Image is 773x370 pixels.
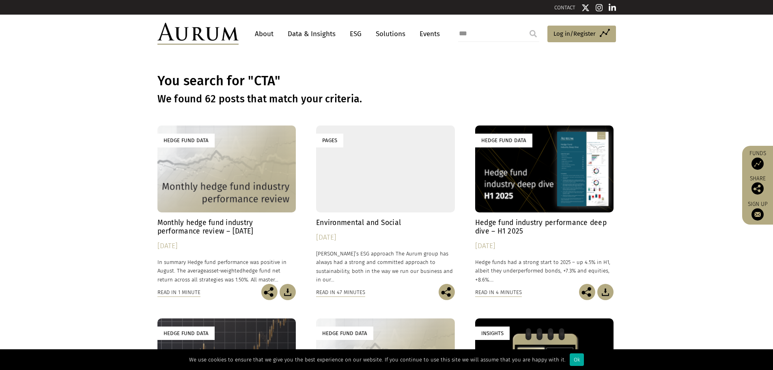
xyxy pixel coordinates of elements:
[157,23,239,45] img: Aurum
[475,125,614,283] a: Hedge Fund Data Hedge fund industry performance deep dive – H1 2025 [DATE] Hedge funds had a stro...
[372,26,409,41] a: Solutions
[157,134,215,147] div: Hedge Fund Data
[439,284,455,300] img: Share this post
[316,134,343,147] div: Pages
[157,258,296,283] p: In summary Hedge fund performance was positive in August. The average hedge fund net return acros...
[475,240,614,252] div: [DATE]
[157,288,200,297] div: Read in 1 minute
[746,176,769,195] div: Share
[157,125,296,283] a: Hedge Fund Data Monthly hedge fund industry performance review – [DATE] [DATE] In summary Hedge f...
[746,201,769,221] a: Sign up
[280,284,296,300] img: Download Article
[746,150,769,170] a: Funds
[157,240,296,252] div: [DATE]
[316,232,455,243] div: [DATE]
[553,29,596,39] span: Log in/Register
[346,26,366,41] a: ESG
[475,134,532,147] div: Hedge Fund Data
[554,4,575,11] a: CONTACT
[157,93,616,105] h3: We found 62 posts that match your criteria.
[316,288,365,297] div: Read in 47 minutes
[609,4,616,12] img: Linkedin icon
[316,125,455,283] a: Pages Environmental and Social [DATE] [PERSON_NAME]’s ESG approach The Aurum group has always had...
[581,4,590,12] img: Twitter icon
[751,158,764,170] img: Access Funds
[751,208,764,221] img: Sign up to our newsletter
[547,26,616,43] a: Log in/Register
[206,268,243,274] span: asset-weighted
[416,26,440,41] a: Events
[316,327,373,340] div: Hedge Fund Data
[475,288,522,297] div: Read in 4 minutes
[475,219,614,236] h4: Hedge fund industry performance deep dive – H1 2025
[475,258,614,283] p: Hedge funds had a strong start to 2025 – up 4.5% in H1, albeit they underperformed bonds, +7.3% a...
[251,26,278,41] a: About
[596,4,603,12] img: Instagram icon
[316,219,455,227] h4: Environmental and Social
[261,284,278,300] img: Share this post
[579,284,595,300] img: Share this post
[525,26,541,42] input: Submit
[316,249,455,284] p: [PERSON_NAME]’s ESG approach The Aurum group has always had a strong and committed approach to su...
[284,26,340,41] a: Data & Insights
[157,327,215,340] div: Hedge Fund Data
[475,327,510,340] div: Insights
[570,353,584,366] div: Ok
[597,284,614,300] img: Download Article
[751,182,764,195] img: Share this post
[157,219,296,236] h4: Monthly hedge fund industry performance review – [DATE]
[157,73,616,89] h1: You search for "CTA"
